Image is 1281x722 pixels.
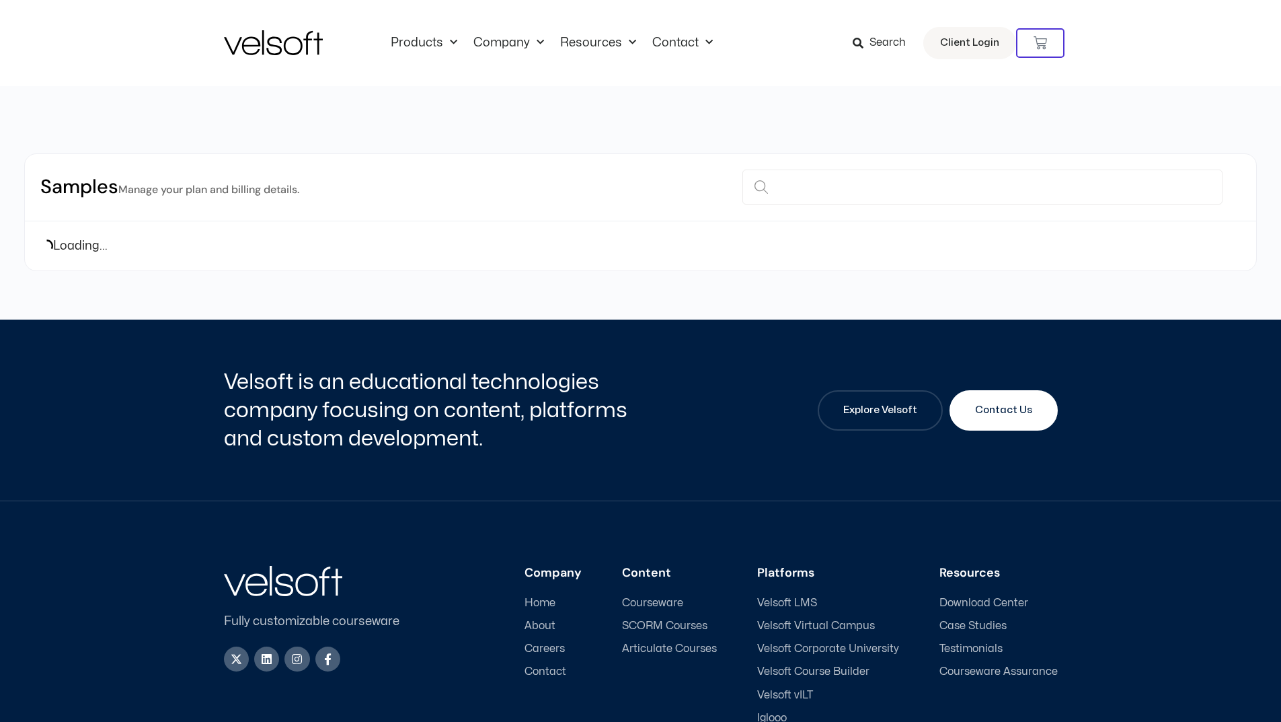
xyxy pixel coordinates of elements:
[40,174,299,201] h2: Samples
[757,566,899,581] h3: Platforms
[525,620,555,633] span: About
[622,643,717,655] a: Articulate Courses
[525,643,565,655] span: Careers
[622,620,707,633] span: SCORM Courses
[843,402,917,419] span: Explore Velsoft
[939,643,1003,655] span: Testimonials
[757,665,899,678] a: Velsoft Course Builder
[525,620,582,633] a: About
[525,566,582,581] h3: Company
[818,390,943,431] a: Explore Velsoft
[224,612,422,630] p: Fully customizable courseware
[757,643,899,655] a: Velsoft Corporate University
[383,36,465,50] a: ProductsMenu Toggle
[757,689,813,702] span: Velsoft vILT
[552,36,644,50] a: ResourcesMenu Toggle
[525,643,582,655] a: Careers
[853,32,915,55] a: Search
[465,36,552,50] a: CompanyMenu Toggle
[757,597,899,610] a: Velsoft LMS
[622,597,717,610] a: Courseware
[757,620,899,633] a: Velsoft Virtual Campus
[622,597,683,610] span: Courseware
[525,597,582,610] a: Home
[949,390,1058,431] a: Contact Us
[757,620,875,633] span: Velsoft Virtual Campus
[644,36,721,50] a: ContactMenu Toggle
[939,597,1028,610] span: Download Center
[869,34,906,52] span: Search
[622,620,717,633] a: SCORM Courses
[622,566,717,581] h3: Content
[525,597,555,610] span: Home
[923,27,1016,59] a: Client Login
[939,643,1058,655] a: Testimonials
[939,620,1058,633] a: Case Studies
[940,34,999,52] span: Client Login
[757,689,899,702] a: Velsoft vILT
[53,237,108,255] span: Loading...
[525,665,582,678] a: Contact
[939,620,1007,633] span: Case Studies
[224,30,323,55] img: Velsoft Training Materials
[383,36,721,50] nav: Menu
[939,566,1058,581] h3: Resources
[975,402,1032,419] span: Contact Us
[939,597,1058,610] a: Download Center
[939,665,1058,678] a: Courseware Assurance
[525,665,566,678] span: Contact
[224,368,637,452] h2: Velsoft is an educational technologies company focusing on content, platforms and custom developm...
[118,182,299,196] small: Manage your plan and billing details.
[757,597,817,610] span: Velsoft LMS
[757,665,869,678] span: Velsoft Course Builder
